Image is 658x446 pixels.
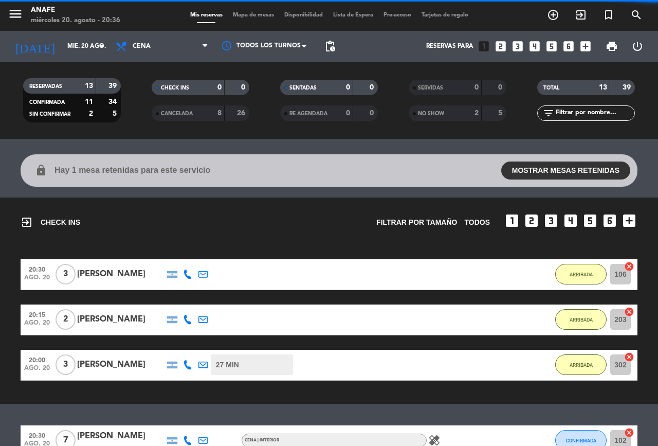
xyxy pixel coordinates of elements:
[31,15,120,26] div: miércoles 20. agosto - 20:36
[24,319,50,331] span: ago. 20
[621,212,637,229] i: add_box
[161,111,193,116] span: CANCELADA
[8,35,62,58] i: [DATE]
[370,110,376,117] strong: 0
[474,84,479,91] strong: 0
[624,427,634,438] i: cancel
[24,308,50,320] span: 20:15
[575,9,587,21] i: exit_to_app
[31,5,120,15] div: ANAFE
[547,9,559,21] i: add_circle_outline
[24,274,50,286] span: ago. 20
[216,359,239,371] span: 27 MIN
[570,272,593,277] span: ARRIBADA
[418,85,443,91] span: SERVIDAS
[77,267,164,281] div: [PERSON_NAME]
[77,313,164,326] div: [PERSON_NAME]
[21,216,33,228] i: exit_to_app
[228,12,279,18] span: Mapa de mesas
[570,317,593,323] span: ARRIBADA
[133,43,151,50] span: Cena
[24,353,50,365] span: 20:00
[501,162,630,180] button: MOSTRAR MESAS RETENIDAS
[24,263,50,275] span: 20:30
[108,82,119,90] strong: 39
[555,264,607,284] button: ARRIBADA
[289,111,327,116] span: RE AGENDADA
[631,40,644,52] i: power_settings_new
[630,9,643,21] i: search
[606,40,618,52] span: print
[624,307,634,317] i: cancel
[8,6,23,22] i: menu
[241,84,247,91] strong: 0
[474,110,479,117] strong: 2
[477,40,490,53] i: looks_one
[504,212,520,229] i: looks_one
[24,429,50,441] span: 20:30
[279,12,328,18] span: Disponibilidad
[562,212,579,229] i: looks_4
[54,164,210,177] span: Hay 1 mesa retenidas para este servicio
[570,362,593,368] span: ARRIBADA
[324,40,336,52] span: pending_actions
[601,212,618,229] i: looks_6
[217,84,222,91] strong: 0
[566,438,596,443] span: CONFIRMADA
[543,85,559,91] span: TOTAL
[498,84,504,91] strong: 0
[185,12,228,18] span: Mis reservas
[77,358,164,371] div: [PERSON_NAME]
[21,216,80,228] span: CHECK INS
[85,82,93,90] strong: 13
[56,309,76,330] span: 2
[602,9,615,21] i: turned_in_not
[579,40,592,53] i: add_box
[108,98,119,105] strong: 34
[494,40,507,53] i: looks_two
[217,110,222,117] strong: 8
[542,107,555,119] i: filter_list
[582,212,598,229] i: looks_5
[161,85,189,91] span: CHECK INS
[8,6,23,25] button: menu
[378,12,416,18] span: Pre-acceso
[416,12,473,18] span: Tarjetas de regalo
[56,354,76,375] span: 3
[555,108,634,119] input: Filtrar por nombre...
[555,309,607,330] button: ARRIBADA
[245,438,279,442] span: CENA | INTERIOR
[29,112,70,117] span: SIN CONFIRMAR
[528,40,541,53] i: looks_4
[56,264,76,284] span: 3
[237,110,247,117] strong: 26
[555,354,607,375] button: ARRIBADA
[29,84,62,89] span: RESERVADAS
[89,110,93,117] strong: 2
[113,110,119,117] strong: 5
[464,217,490,228] span: TODOS
[523,212,540,229] i: looks_two
[511,40,524,53] i: looks_3
[85,98,93,105] strong: 11
[35,164,47,176] i: lock
[545,40,558,53] i: looks_5
[328,12,378,18] span: Lista de Espera
[624,261,634,272] i: cancel
[77,430,164,443] div: [PERSON_NAME]
[623,84,633,91] strong: 39
[543,212,559,229] i: looks_3
[599,84,607,91] strong: 13
[498,110,504,117] strong: 5
[24,365,50,377] span: ago. 20
[418,111,444,116] span: NO SHOW
[426,43,473,50] span: Reservas para
[346,84,350,91] strong: 0
[624,352,634,362] i: cancel
[562,40,575,53] i: looks_6
[346,110,350,117] strong: 0
[376,217,457,228] span: Filtrar por tamaño
[370,84,376,91] strong: 0
[289,85,317,91] span: SENTADAS
[96,40,108,52] i: arrow_drop_down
